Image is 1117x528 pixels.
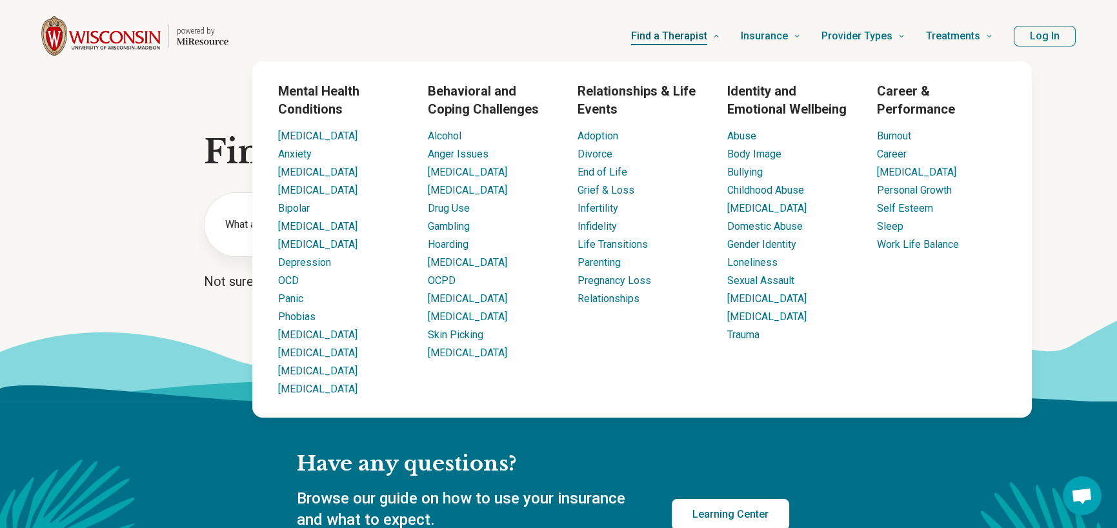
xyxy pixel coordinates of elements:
a: Depression [278,256,331,269]
a: End of Life [578,166,627,178]
a: Loneliness [727,256,778,269]
a: Home page [41,15,228,57]
a: Gender Identity [727,238,796,250]
h2: Have any questions? [297,451,789,478]
div: Find a Therapist [175,61,1109,418]
button: Log In [1014,26,1076,46]
a: [MEDICAL_DATA] [727,202,807,214]
a: Open chat [1063,476,1102,515]
a: Grief & Loss [578,184,634,196]
a: [MEDICAL_DATA] [278,329,357,341]
h3: Relationships & Life Events [578,82,707,118]
a: Anxiety [278,148,312,160]
a: Drug Use [428,202,470,214]
a: Adoption [578,130,618,142]
a: [MEDICAL_DATA] [428,256,507,269]
a: Phobias [278,310,316,323]
a: [MEDICAL_DATA] [428,347,507,359]
a: Infidelity [578,220,617,232]
a: [MEDICAL_DATA] [278,184,357,196]
a: Parenting [578,256,621,269]
a: [MEDICAL_DATA] [278,166,357,178]
a: [MEDICAL_DATA] [428,292,507,305]
a: Career [877,148,907,160]
a: Sexual Assault [727,274,794,287]
h3: Career & Performance [877,82,1006,118]
a: Childhood Abuse [727,184,804,196]
a: Alcohol [428,130,461,142]
a: Find a Therapist [631,10,720,62]
a: Self Esteem [877,202,933,214]
a: Work Life Balance [877,238,959,250]
a: Bullying [727,166,763,178]
a: Panic [278,292,303,305]
a: Abuse [727,130,756,142]
a: Treatments [926,10,993,62]
a: Infertility [578,202,618,214]
a: Trauma [727,329,760,341]
a: Sleep [877,220,903,232]
a: Hoarding [428,238,468,250]
span: Treatments [926,27,980,45]
span: Insurance [741,27,788,45]
a: [MEDICAL_DATA] [428,310,507,323]
a: Domestic Abuse [727,220,803,232]
a: Bipolar [278,202,310,214]
a: Burnout [877,130,911,142]
h3: Mental Health Conditions [278,82,407,118]
a: Provider Types [821,10,905,62]
a: Relationships [578,292,639,305]
a: Pregnancy Loss [578,274,651,287]
a: [MEDICAL_DATA] [278,383,357,395]
a: OCPD [428,274,456,287]
span: Find a Therapist [631,27,707,45]
a: [MEDICAL_DATA] [428,184,507,196]
a: Life Transitions [578,238,648,250]
a: [MEDICAL_DATA] [428,166,507,178]
a: Skin Picking [428,329,483,341]
a: [MEDICAL_DATA] [278,130,357,142]
a: Anger Issues [428,148,488,160]
a: Gambling [428,220,470,232]
a: Insurance [741,10,801,62]
a: [MEDICAL_DATA] [278,220,357,232]
a: [MEDICAL_DATA] [278,365,357,377]
a: [MEDICAL_DATA] [727,310,807,323]
a: Divorce [578,148,612,160]
h3: Identity and Emotional Wellbeing [727,82,856,118]
h3: Behavioral and Coping Challenges [428,82,557,118]
a: [MEDICAL_DATA] [278,347,357,359]
a: Body Image [727,148,781,160]
a: Personal Growth [877,184,952,196]
p: powered by [177,26,228,36]
a: OCD [278,274,299,287]
span: Provider Types [821,27,892,45]
a: [MEDICAL_DATA] [278,238,357,250]
a: [MEDICAL_DATA] [727,292,807,305]
a: [MEDICAL_DATA] [877,166,956,178]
